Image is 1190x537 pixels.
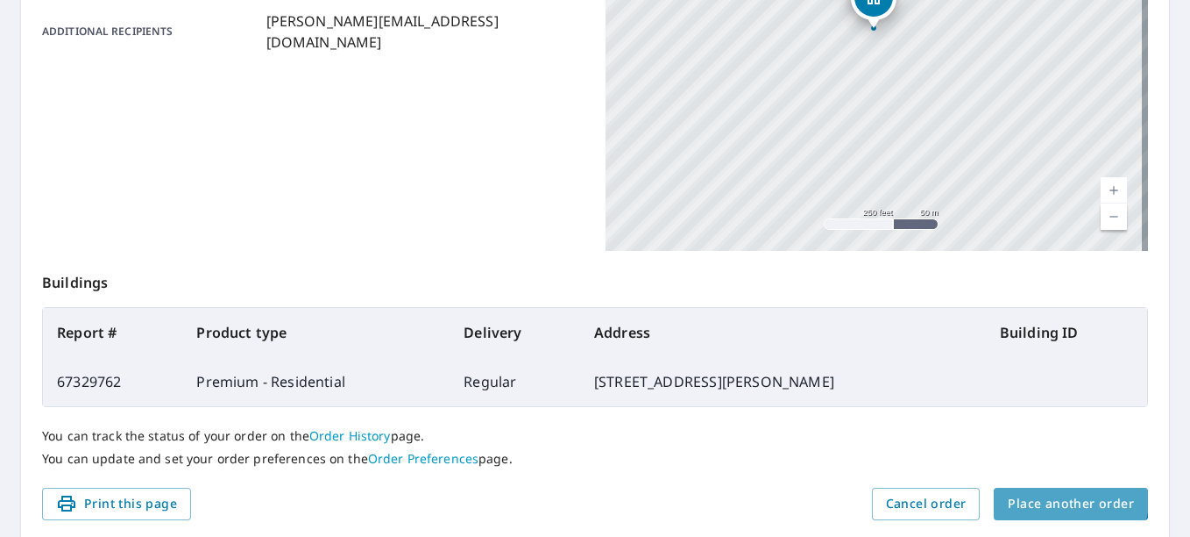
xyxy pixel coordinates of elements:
[872,488,981,520] button: Cancel order
[42,11,259,53] p: Additional recipients
[266,11,584,53] p: [PERSON_NAME][EMAIL_ADDRESS][DOMAIN_NAME]
[42,451,1148,467] p: You can update and set your order preferences on the page.
[182,308,450,357] th: Product type
[994,488,1148,520] button: Place another order
[309,427,391,444] a: Order History
[43,308,182,357] th: Report #
[580,308,986,357] th: Address
[42,488,191,520] button: Print this page
[1101,204,1127,230] a: Current Level 17, Zoom Out
[1101,177,1127,204] a: Current Level 17, Zoom In
[450,357,580,406] td: Regular
[43,357,182,406] td: 67329762
[42,428,1148,444] p: You can track the status of your order on the page.
[42,251,1148,307] p: Buildings
[368,450,478,467] a: Order Preferences
[450,308,580,357] th: Delivery
[580,357,986,406] td: [STREET_ADDRESS][PERSON_NAME]
[886,493,967,515] span: Cancel order
[182,357,450,406] td: Premium - Residential
[1008,493,1134,515] span: Place another order
[986,308,1147,357] th: Building ID
[56,493,177,515] span: Print this page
